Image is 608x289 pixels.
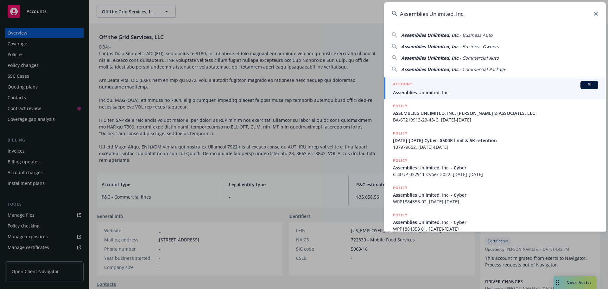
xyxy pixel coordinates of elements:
a: POLICY[DATE]-[DATE] Cyber- $500K limit & 5K retention107979652, [DATE]-[DATE] [384,127,606,154]
span: C-4LUP-037911-Cyber-2022, [DATE]-[DATE] [393,171,598,178]
a: POLICYASSEMBLIES UNLIMITED, INC. [PERSON_NAME] & ASSOCIATES, LLCBA-6T219913-23-43-G, [DATE]-[DATE] [384,99,606,127]
a: POLICYAssemblies Unlimited, Inc. - CyberWPP1884358-02, [DATE]-[DATE] [384,181,606,208]
span: Assemblies Unlimited, Inc. [401,66,459,72]
span: Assemblies Unlimited, Inc. [401,32,459,38]
span: 107979652, [DATE]-[DATE] [393,144,598,150]
input: Search... [384,2,606,25]
h5: POLICY [393,130,408,136]
span: Assemblies Unlimited, Inc. - Cyber [393,219,598,226]
span: Assemblies Unlimited, Inc. [401,55,459,61]
a: POLICYAssemblies Unlimited, Inc. - CyberC-4LUP-037911-Cyber-2022, [DATE]-[DATE] [384,154,606,181]
h5: POLICY [393,185,408,191]
a: POLICYAssemblies Unlimited, Inc. - CyberWPP1884358 01, [DATE]-[DATE] [384,208,606,236]
h5: POLICY [393,212,408,218]
a: ACCOUNTBIAssemblies Unlimited, Inc. [384,77,606,99]
span: WPP1884358-02, [DATE]-[DATE] [393,198,598,205]
h5: ACCOUNT [393,81,412,89]
h5: POLICY [393,157,408,164]
span: - Commercial Auto [459,55,499,61]
span: - Business Auto [459,32,492,38]
h5: POLICY [393,103,408,109]
span: Assemblies Unlimited, Inc. [393,89,598,96]
span: [DATE]-[DATE] Cyber- $500K limit & 5K retention [393,137,598,144]
span: - Commercial Package [459,66,506,72]
span: BI [583,82,596,88]
span: - Business Owners [459,43,499,49]
span: Assemblies Unlimited, Inc. [401,43,459,49]
span: Assemblies Unlimited, Inc. - Cyber [393,192,598,198]
span: BA-6T219913-23-43-G, [DATE]-[DATE] [393,116,598,123]
span: WPP1884358 01, [DATE]-[DATE] [393,226,598,232]
span: ASSEMBLIES UNLIMITED, INC. [PERSON_NAME] & ASSOCIATES, LLC [393,110,598,116]
span: Assemblies Unlimited, Inc. - Cyber [393,164,598,171]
